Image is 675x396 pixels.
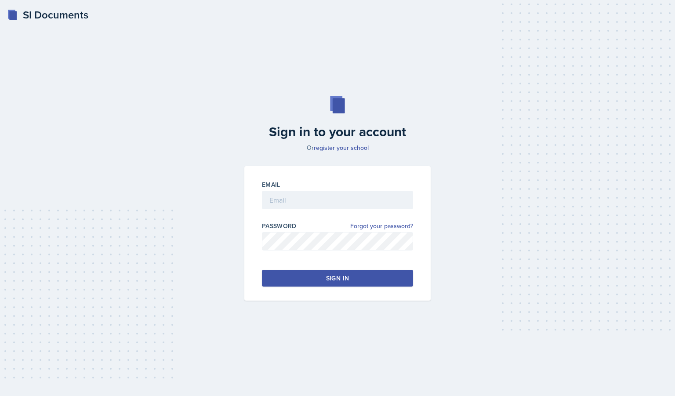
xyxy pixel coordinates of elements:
[7,7,88,23] a: SI Documents
[262,270,413,287] button: Sign in
[350,222,413,231] a: Forgot your password?
[262,180,280,189] label: Email
[314,143,369,152] a: register your school
[262,191,413,209] input: Email
[326,274,349,283] div: Sign in
[262,222,297,230] label: Password
[239,124,436,140] h2: Sign in to your account
[239,143,436,152] p: Or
